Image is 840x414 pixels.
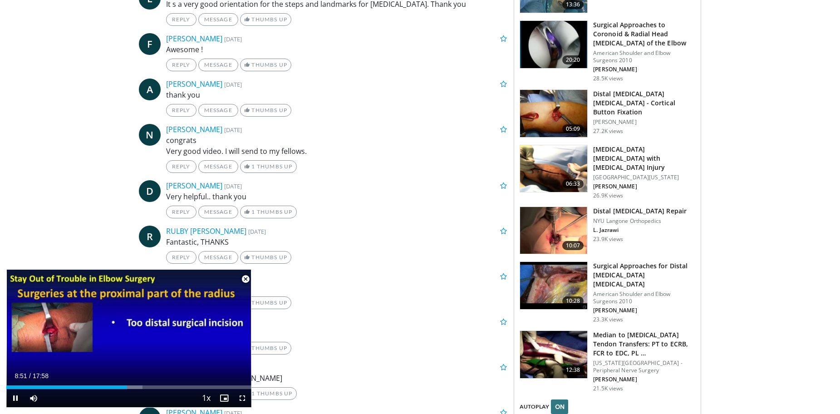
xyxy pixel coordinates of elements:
[593,20,695,48] h3: Surgical Approaches to Coronoid & Radial Head [MEDICAL_DATA] of the Elbow
[593,360,695,374] p: [US_STATE][GEOGRAPHIC_DATA] - Peripheral Nerve Surgery
[593,89,695,117] h3: Distal [MEDICAL_DATA] [MEDICAL_DATA] - Cortical Button Fixation
[251,390,255,397] span: 1
[166,181,222,191] a: [PERSON_NAME]
[520,207,587,254] img: Jazrawi_DBR_1.png.150x105_q85_crop-smart_upscale.jpg
[593,174,695,181] p: [GEOGRAPHIC_DATA][US_STATE]
[166,327,507,338] p: Fantastic..
[139,124,161,146] a: N
[166,13,196,26] a: Reply
[6,270,251,408] video-js: Video Player
[520,330,695,392] a: 12:38 Median to [MEDICAL_DATA] Tendon Transfers: PT to ECRB, FCR to EDC, PL … [US_STATE][GEOGRAPH...
[593,385,623,392] p: 21.5K views
[520,262,587,309] img: stein_0_1.png.150x105_q85_crop-smart_upscale.jpg
[251,163,255,170] span: 1
[520,403,549,411] span: AUTOPLAY
[520,90,587,137] img: Picture_4_0_3.png.150x105_q85_crop-smart_upscale.jpg
[520,207,695,255] a: 10:07 Distal [MEDICAL_DATA] Repair NYU Langone Orthopedics L. Jazrawi 23.9K views
[562,124,584,133] span: 05:09
[520,261,695,323] a: 10:28 Surgical Approaches for Distal [MEDICAL_DATA] [MEDICAL_DATA] American Shoulder and Elbow Su...
[215,389,233,407] button: Enable picture-in-picture mode
[593,316,623,323] p: 23.3K views
[236,270,255,289] button: Close
[562,179,584,188] span: 06:33
[166,191,507,202] p: Very helpful.. thank you
[233,389,251,407] button: Fullscreen
[240,13,291,26] a: Thumbs Up
[166,160,196,173] a: Reply
[520,21,587,68] img: stein2_1.png.150x105_q85_crop-smart_upscale.jpg
[6,385,251,389] div: Progress Bar
[240,206,297,218] a: 1 Thumbs Up
[248,227,266,236] small: [DATE]
[240,296,291,309] a: Thumbs Up
[562,296,584,306] span: 10:28
[562,365,584,375] span: 12:38
[520,331,587,378] img: 304908_0001_1.png.150x105_q85_crop-smart_upscale.jpg
[593,128,623,135] p: 27.2K views
[593,291,695,305] p: American Shoulder and Elbow Surgeons 2010
[198,104,238,117] a: Message
[240,342,291,355] a: Thumbs Up
[224,126,242,134] small: [DATE]
[224,182,242,190] small: [DATE]
[139,180,161,202] span: D
[562,241,584,250] span: 10:07
[240,251,291,264] a: Thumbs Up
[520,145,587,192] img: 76186_0000_3.png.150x105_q85_crop-smart_upscale.jpg
[240,59,291,71] a: Thumbs Up
[198,160,238,173] a: Message
[166,44,507,55] p: Awesome !
[166,282,507,293] p: Very helpful thks
[593,66,695,73] p: [PERSON_NAME]
[240,160,297,173] a: 1 Thumbs Up
[224,80,242,89] small: [DATE]
[33,372,49,379] span: 17:58
[593,207,687,216] h3: Distal [MEDICAL_DATA] Repair
[224,35,242,43] small: [DATE]
[166,34,222,44] a: [PERSON_NAME]
[25,389,43,407] button: Mute
[166,373,507,384] p: Great tob thanks [PERSON_NAME]
[166,59,196,71] a: Reply
[29,372,31,379] span: /
[593,236,623,243] p: 23.9K views
[15,372,27,379] span: 8:51
[139,226,161,247] a: R
[6,389,25,407] button: Pause
[593,118,695,126] p: [PERSON_NAME]
[198,13,238,26] a: Message
[593,307,695,314] p: [PERSON_NAME]
[593,227,687,234] p: L. Jazrawi
[166,89,507,100] p: thank you
[139,79,161,100] a: A
[198,59,238,71] a: Message
[166,251,196,264] a: Reply
[593,217,687,225] p: NYU Langone Orthopedics
[520,145,695,199] a: 06:33 [MEDICAL_DATA] [MEDICAL_DATA] with [MEDICAL_DATA] Injury [GEOGRAPHIC_DATA][US_STATE] [PERSO...
[166,237,507,247] p: Fantastic, THANKS
[593,330,695,358] h3: Median to [MEDICAL_DATA] Tendon Transfers: PT to ECRB, FCR to EDC, PL …
[593,49,695,64] p: American Shoulder and Elbow Surgeons 2010
[166,135,507,157] p: congrats Very good video. I will send to my fellows.
[520,20,695,82] a: 20:20 Surgical Approaches to Coronoid & Radial Head [MEDICAL_DATA] of the Elbow American Shoulder...
[593,261,695,289] h3: Surgical Approaches for Distal [MEDICAL_DATA] [MEDICAL_DATA]
[520,89,695,138] a: 05:09 Distal [MEDICAL_DATA] [MEDICAL_DATA] - Cortical Button Fixation [PERSON_NAME] 27.2K views
[197,389,215,407] button: Playback Rate
[166,206,196,218] a: Reply
[551,399,568,414] button: ON
[198,206,238,218] a: Message
[166,79,222,89] a: [PERSON_NAME]
[251,208,255,215] span: 1
[593,376,695,383] p: [PERSON_NAME]
[198,251,238,264] a: Message
[139,33,161,55] a: F
[240,387,297,400] a: 1 Thumbs Up
[166,104,196,117] a: Reply
[593,75,623,82] p: 28.5K views
[593,183,695,190] p: [PERSON_NAME]
[166,226,246,236] a: RULBY [PERSON_NAME]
